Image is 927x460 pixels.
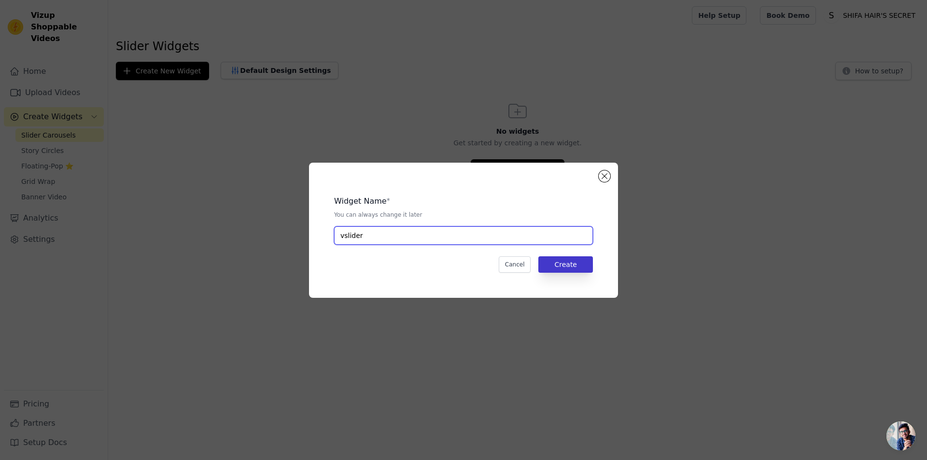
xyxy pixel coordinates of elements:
p: You can always change it later [334,211,593,219]
button: Close modal [599,170,610,182]
div: Open chat [886,421,915,450]
button: Create [538,256,593,273]
button: Cancel [499,256,531,273]
legend: Widget Name [334,195,387,207]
